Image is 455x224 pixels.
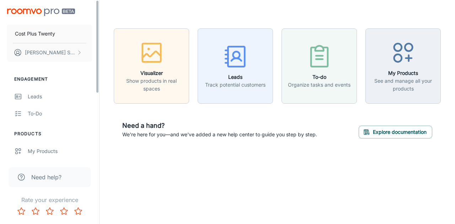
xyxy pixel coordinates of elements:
[114,28,189,104] button: VisualizerShow products in real spaces
[7,9,75,16] img: Roomvo PRO Beta
[15,30,55,38] p: Cost Plus Twenty
[205,73,266,81] h6: Leads
[198,62,273,69] a: LeadsTrack potential customers
[122,131,317,138] p: We're here for you—and we've added a new help center to guide you step by step.
[118,77,184,93] p: Show products in real spaces
[7,43,92,62] button: [PERSON_NAME] SABERI
[288,73,350,81] h6: To-do
[28,147,92,155] div: My Products
[28,110,92,118] div: To-do
[370,69,436,77] h6: My Products
[28,93,92,100] div: Leads
[122,121,317,131] h6: Need a hand?
[7,24,92,43] button: Cost Plus Twenty
[359,126,432,138] button: Explore documentation
[282,28,357,104] button: To-doOrganize tasks and events
[31,173,61,181] span: Need help?
[365,28,441,104] button: My ProductsSee and manage all your products
[118,69,184,77] h6: Visualizer
[25,49,75,56] p: [PERSON_NAME] SABERI
[370,77,436,93] p: See and manage all your products
[288,81,350,89] p: Organize tasks and events
[359,128,432,135] a: Explore documentation
[205,81,266,89] p: Track potential customers
[365,62,441,69] a: My ProductsSee and manage all your products
[198,28,273,104] button: LeadsTrack potential customers
[282,62,357,69] a: To-doOrganize tasks and events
